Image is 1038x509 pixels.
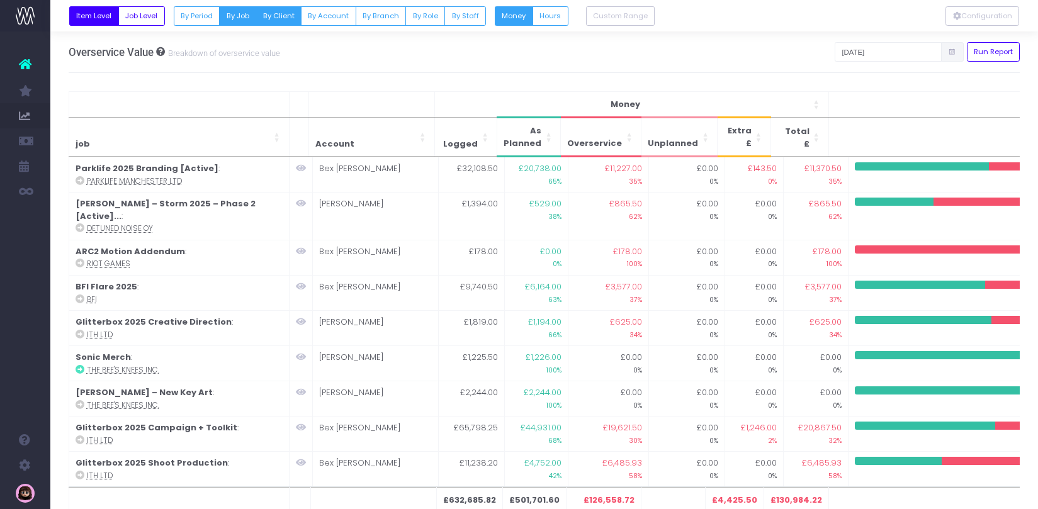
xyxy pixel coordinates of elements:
[438,452,504,487] td: £11,238.20
[790,257,842,269] small: 100%
[511,364,561,376] small: 100%
[755,198,777,210] span: £0.00
[609,198,642,210] span: £865.50
[584,494,635,506] span: £126,558.72
[575,257,642,269] small: 100%
[87,471,113,481] abbr: ITH LTD
[567,137,622,150] span: Overservice
[524,386,561,399] span: £2,244.00
[444,6,486,26] button: By Staff
[697,281,718,293] span: £0.00
[790,175,842,187] small: 35%
[504,125,541,149] span: As Planned
[805,281,842,293] span: £3,577.00
[724,125,751,149] span: Extra £
[731,364,777,376] small: 0%
[697,351,718,364] span: £0.00
[613,245,642,258] span: £178.00
[69,452,289,487] td: :
[405,6,445,26] button: By Role
[770,494,822,506] span: £130,984.22
[809,198,842,210] span: £865.50
[219,6,256,26] button: By Job
[76,198,256,222] strong: [PERSON_NAME] – Storm 2025 – Phase 2 [Active]...
[434,91,828,118] th: Logged: Activate to sort: Activate to sort
[76,99,90,111] span: job
[790,210,842,222] small: 62%
[356,6,407,26] button: By Branch
[575,210,642,222] small: 62%
[790,469,842,481] small: 58%
[810,316,842,328] span: £625.00
[256,6,302,26] button: By Client
[802,457,842,469] span: £6,485.93
[511,257,561,269] small: 0%
[621,351,642,364] span: £0.00
[87,330,113,340] abbr: ITH LTD
[820,386,842,399] span: £0.00
[525,281,561,293] span: £6,164.00
[87,176,182,186] abbr: Parklife Manchester Ltd
[697,386,718,399] span: £0.00
[540,245,561,258] span: £0.00
[697,457,718,469] span: £0.00
[312,193,438,240] td: [PERSON_NAME]
[755,386,777,399] span: £0.00
[718,118,770,157] th: Extra &pound;: Activate to sort: Activate to sort
[308,118,434,157] th: Account: Activate to sort: Activate to sort
[87,435,113,445] abbr: ITH LTD
[69,417,289,452] td: :
[655,257,718,269] small: 0%
[611,98,640,111] span: Money
[790,364,842,376] small: 0%
[87,223,153,233] abbr: Detuned Noise Oy
[69,6,119,26] button: Item Level
[69,118,289,157] th: periods: Activate to sort: Activate to sort
[87,400,159,410] abbr: The Bee's Knees Inc.
[731,328,777,340] small: 0%
[312,276,438,311] td: Bex [PERSON_NAME]
[820,351,842,364] span: £0.00
[731,175,777,187] small: 0%
[497,118,561,157] th: As Planned: Activate to sort: Activate to sort
[488,6,568,26] div: Small button group
[16,484,35,503] img: images/default_profile_image.png
[580,6,655,26] div: Small button group
[69,193,289,240] td: :
[511,434,561,446] small: 68%
[755,351,777,364] span: £0.00
[69,46,154,59] span: Overservice Value
[804,162,842,175] span: £11,370.50
[312,381,438,417] td: [PERSON_NAME]
[798,422,842,434] span: £20,867.50
[575,364,642,376] small: 0%
[575,293,642,305] small: 37%
[945,6,1019,26] button: Configuration
[69,157,289,193] td: :
[655,210,718,222] small: 0%
[770,118,828,157] th: Total &pound;: Activate to sort: Activate to sort
[76,245,185,257] strong: ARC2 Motion Addendum
[308,91,434,118] th: Account: Activate to sort: Activate to sort
[606,281,642,293] span: £3,577.00
[69,276,289,311] td: :
[69,346,289,381] td: :
[561,118,641,157] th: Overservice: Activate to sort: Activate to sort
[813,245,842,258] span: £178.00
[312,417,438,452] td: Bex [PERSON_NAME]
[731,434,777,446] small: 2%
[697,245,718,258] span: £0.00
[655,434,718,446] small: 0%
[438,240,504,275] td: £178.00
[655,293,718,305] small: 0%
[755,316,777,328] span: £0.00
[69,91,289,118] th: periods: Activate to sort: Activate to sort
[76,138,90,150] span: job
[312,157,438,193] td: Bex [PERSON_NAME]
[748,162,777,175] span: £143.50
[731,257,777,269] small: 0%
[438,346,504,381] td: £1,225.50
[790,399,842,411] small: 0%
[731,293,777,305] small: 0%
[655,364,718,376] small: 0%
